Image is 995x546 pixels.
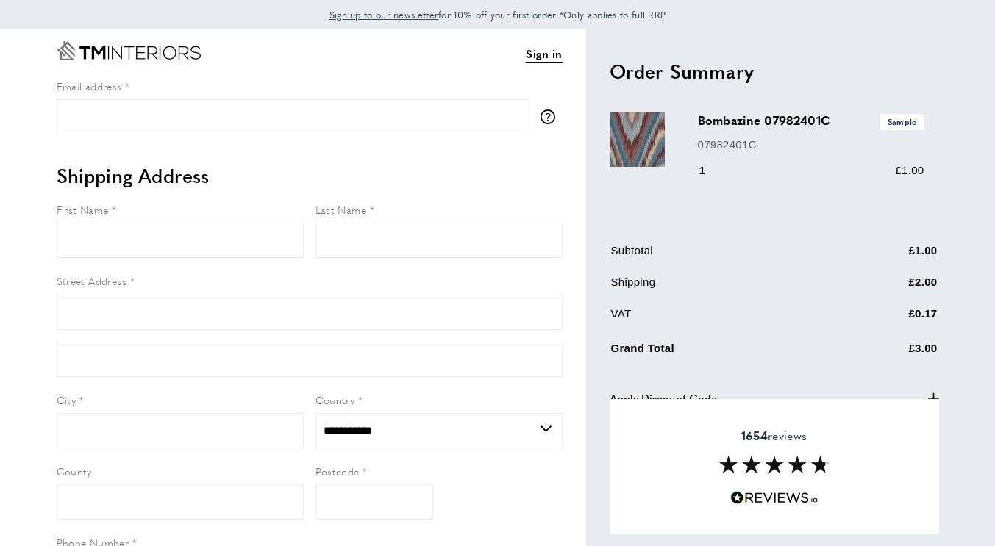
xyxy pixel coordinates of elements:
[730,491,819,505] img: Reviews.io 5 stars
[719,456,830,473] img: Reviews section
[611,305,835,334] td: VAT
[57,79,122,93] span: Email address
[57,392,76,407] span: City
[526,45,562,63] a: Sign in
[315,202,367,217] span: Last Name
[836,242,938,270] td: £1.00
[698,136,924,154] p: 07982401C
[741,427,768,444] strong: 1654
[329,8,666,21] span: for 10% off your first order *Only applies to full RRP
[57,162,563,189] h2: Shipping Address
[611,273,835,302] td: Shipping
[541,109,563,124] button: More information
[610,112,665,167] img: Bombazine 07982401C
[895,164,924,176] span: £1.00
[836,337,938,368] td: £3.00
[57,41,201,60] a: Go to Home page
[880,114,924,129] span: Sample
[698,162,727,179] div: 1
[698,112,924,129] h3: Bombazine 07982401C
[611,242,835,270] td: Subtotal
[836,273,938,302] td: £2.00
[741,428,807,443] span: reviews
[610,389,717,407] span: Apply Discount Code
[836,305,938,334] td: £0.17
[329,8,439,21] span: Sign up to our newsletter
[315,392,355,407] span: Country
[57,273,127,288] span: Street Address
[610,58,939,85] h2: Order Summary
[57,202,109,217] span: First Name
[315,464,360,478] span: Postcode
[329,7,439,22] a: Sign up to our newsletter
[611,337,835,368] td: Grand Total
[57,464,92,478] span: County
